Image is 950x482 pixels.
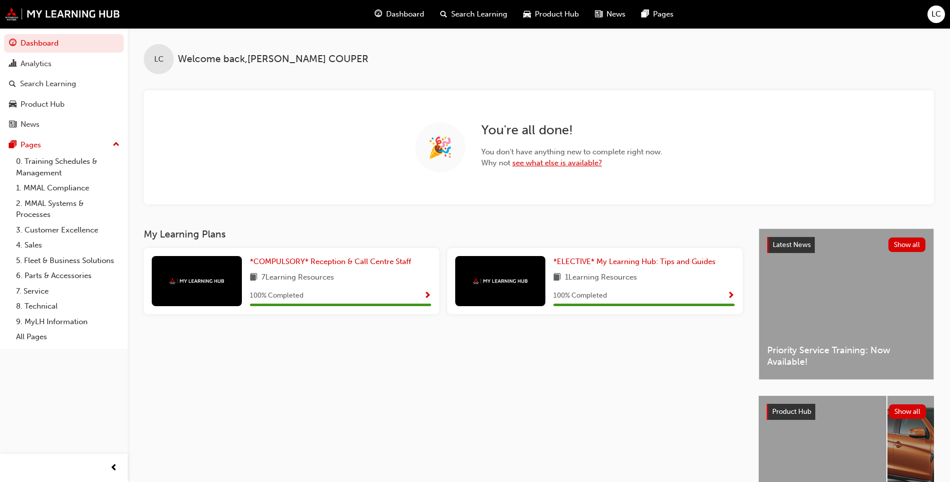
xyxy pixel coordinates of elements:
[727,292,735,301] span: Show Progress
[12,237,124,253] a: 4. Sales
[927,6,945,23] button: LC
[587,4,634,25] a: news-iconNews
[4,75,124,93] a: Search Learning
[4,95,124,114] a: Product Hub
[261,272,334,284] span: 7 Learning Resources
[595,8,602,21] span: news-icon
[515,4,587,25] a: car-iconProduct Hub
[634,4,682,25] a: pages-iconPages
[9,60,17,69] span: chart-icon
[12,314,124,330] a: 9. MyLH Information
[21,119,40,130] div: News
[4,136,124,154] button: Pages
[5,8,120,21] img: mmal
[888,237,926,252] button: Show all
[428,142,453,153] span: 🎉
[4,34,124,53] a: Dashboard
[473,278,528,285] img: mmal
[931,9,941,20] span: LC
[642,8,649,21] span: pages-icon
[12,299,124,314] a: 8. Technical
[889,404,926,419] button: Show all
[250,290,303,302] span: 100 % Completed
[12,196,124,222] a: 2. MMAL Systems & Processes
[424,292,431,301] span: Show Progress
[553,272,561,284] span: book-icon
[773,240,811,249] span: Latest News
[653,9,674,20] span: Pages
[12,253,124,269] a: 5. Fleet & Business Solutions
[250,257,411,266] span: *COMPULSORY* Reception & Call Centre Staff
[169,278,224,285] img: mmal
[9,39,17,48] span: guage-icon
[759,228,934,380] a: Latest NewsShow allPriority Service Training: Now Available!
[451,9,507,20] span: Search Learning
[772,407,811,416] span: Product Hub
[12,154,124,180] a: 0. Training Schedules & Management
[21,139,41,151] div: Pages
[12,222,124,238] a: 3. Customer Excellence
[367,4,432,25] a: guage-iconDashboard
[553,257,716,266] span: *ELECTIVE* My Learning Hub: Tips and Guides
[553,256,720,268] a: *ELECTIVE* My Learning Hub: Tips and Guides
[9,100,17,109] span: car-icon
[432,4,515,25] a: search-iconSearch Learning
[12,180,124,196] a: 1. MMAL Compliance
[4,55,124,73] a: Analytics
[250,272,257,284] span: book-icon
[523,8,531,21] span: car-icon
[375,8,382,21] span: guage-icon
[512,158,602,167] a: see what else is available?
[154,54,164,65] span: LC
[113,138,120,151] span: up-icon
[481,157,663,169] span: Why not
[424,290,431,302] button: Show Progress
[767,345,925,367] span: Priority Service Training: Now Available!
[727,290,735,302] button: Show Progress
[12,268,124,284] a: 6. Parts & Accessories
[12,284,124,299] a: 7. Service
[9,120,17,129] span: news-icon
[9,141,17,150] span: pages-icon
[481,146,663,158] span: You don't have anything new to complete right now.
[4,32,124,136] button: DashboardAnalyticsSearch LearningProduct HubNews
[535,9,579,20] span: Product Hub
[21,99,65,110] div: Product Hub
[767,237,925,253] a: Latest NewsShow all
[606,9,625,20] span: News
[553,290,607,302] span: 100 % Completed
[565,272,637,284] span: 1 Learning Resources
[481,122,663,138] h2: You're all done!
[21,58,52,70] div: Analytics
[767,404,926,420] a: Product HubShow all
[12,329,124,345] a: All Pages
[440,8,447,21] span: search-icon
[178,54,369,65] span: Welcome back , [PERSON_NAME] COUPER
[110,462,118,474] span: prev-icon
[9,80,16,89] span: search-icon
[386,9,424,20] span: Dashboard
[250,256,415,268] a: *COMPULSORY* Reception & Call Centre Staff
[144,228,743,240] h3: My Learning Plans
[20,78,76,90] div: Search Learning
[4,115,124,134] a: News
